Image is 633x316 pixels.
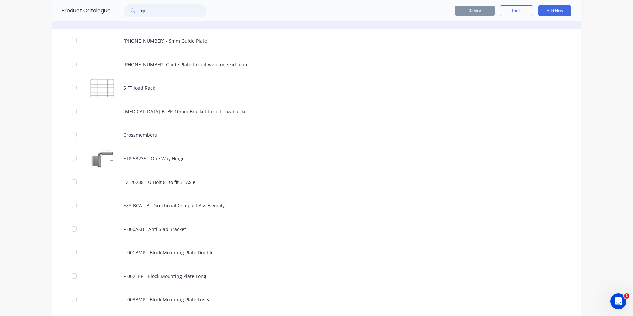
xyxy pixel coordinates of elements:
button: Delete [455,6,495,16]
div: F-001BMP - Block Mounting Plate Double [52,241,581,264]
button: Add New [538,5,571,16]
div: 5 FT load Rack5 FT load Rack [52,76,581,100]
div: F-003BMP - Block Mounting Plate Lusty [52,288,581,311]
div: F-002LBP - Block Mounting Plate Long [52,264,581,288]
div: EZ-20238 - U-Bolt 8" to fit 3" Axle [52,170,581,194]
div: F-000ASB - Anti Slap Bracket [52,217,581,241]
input: Search... [141,4,207,17]
iframe: Intercom live chat [610,293,626,309]
div: [PHONE_NUMBER] - 5mm Guide Plate [52,29,581,53]
div: ETP-53235 - One Way HingeETP-53235 - One Way Hinge [52,147,581,170]
div: [PHONE_NUMBER] Guide Plate to suit weld-on skid plate [52,53,581,76]
div: Crossmembers [52,123,581,147]
div: EZY-BCA - Bi-Directional Compact Assesembly [52,194,581,217]
button: Tools [500,5,533,16]
span: 1 [624,293,629,299]
div: [MEDICAL_DATA]-BTBK 10mm Bracket to suit Tow bar kit [52,100,581,123]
